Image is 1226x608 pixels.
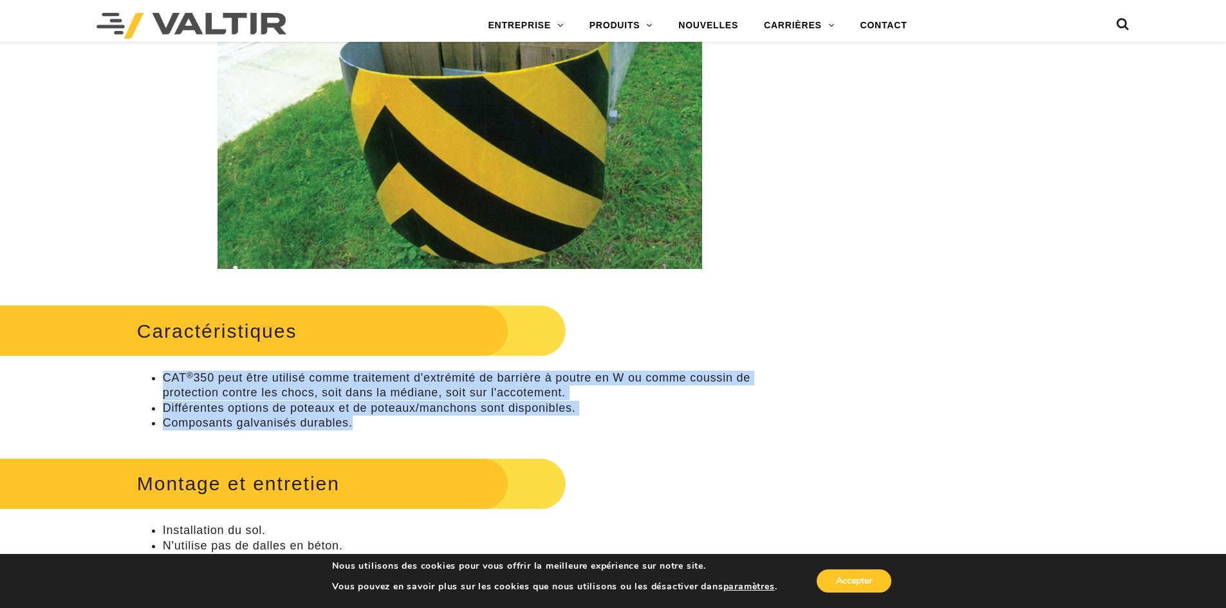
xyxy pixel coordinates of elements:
a: CARRIÈRES [751,13,847,39]
font: Vous pouvez en savoir plus sur les cookies que nous utilisons ou les désactiver dans [332,580,723,593]
font: Caractéristiques [137,320,297,342]
img: Valtir [97,13,286,39]
a: ENTREPRISE [475,13,576,39]
font: N'utilise pas de dalles en béton. [163,539,343,552]
font: Montage et entretien [137,473,340,494]
font: 350 peut être utilisé comme traitement d'extrémité de barrière à poutre en W ou comme coussin de ... [163,371,750,399]
a: NOUVELLES [665,13,751,39]
font: . [775,580,777,593]
font: CONTACT [860,20,907,30]
font: CARRIÈRES [764,20,822,30]
button: Accepter [817,569,891,593]
font: PRODUITS [590,20,640,30]
font: NOUVELLES [678,20,738,30]
a: PRODUITS [577,13,666,39]
a: CONTACT [847,13,920,39]
font: Composants galvanisés durables. [163,416,353,429]
font: Différentes options de poteaux et de poteaux/manchons sont disponibles. [163,401,576,414]
font: CAT [163,371,187,384]
font: Nous utilisons des cookies pour vous offrir la meilleure expérience sur notre site. [332,560,705,572]
font: ENTREPRISE [488,20,550,30]
font: Accepter [836,575,872,587]
button: paramètres [723,581,775,593]
font: paramètres [723,580,775,593]
font: Installation du sol. [163,524,266,537]
font: ® [187,371,194,380]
